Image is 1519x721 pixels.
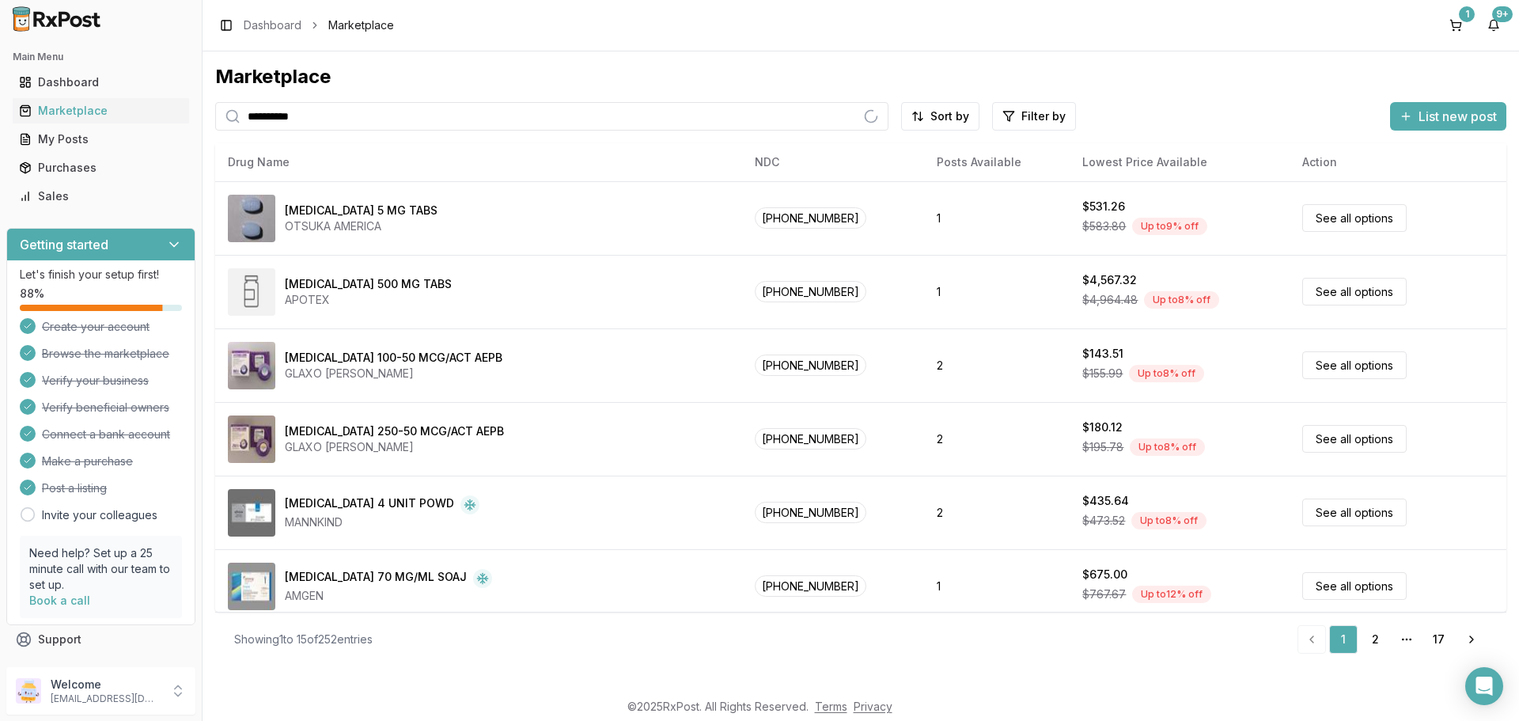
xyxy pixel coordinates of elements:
[285,203,438,218] div: [MEDICAL_DATA] 5 MG TABS
[930,108,969,124] span: Sort by
[285,292,452,308] div: APOTEX
[285,495,454,514] div: [MEDICAL_DATA] 4 UNIT POWD
[1459,6,1475,22] div: 1
[215,64,1506,89] div: Marketplace
[1082,567,1127,582] div: $675.00
[29,594,90,607] a: Book a call
[228,195,275,242] img: Abilify 5 MG TABS
[6,98,195,123] button: Marketplace
[755,575,866,597] span: [PHONE_NUMBER]
[924,143,1070,181] th: Posts Available
[755,502,866,523] span: [PHONE_NUMBER]
[6,127,195,152] button: My Posts
[1302,499,1407,526] a: See all options
[285,569,467,588] div: [MEDICAL_DATA] 70 MG/ML SOAJ
[42,346,169,362] span: Browse the marketplace
[1302,204,1407,232] a: See all options
[328,17,394,33] span: Marketplace
[13,68,189,97] a: Dashboard
[1130,438,1205,456] div: Up to 8 % off
[815,700,847,713] a: Terms
[901,102,979,131] button: Sort by
[924,402,1070,476] td: 2
[1082,439,1123,455] span: $195.78
[1481,13,1506,38] button: 9+
[42,373,149,389] span: Verify your business
[42,507,157,523] a: Invite your colleagues
[6,70,195,95] button: Dashboard
[755,355,866,376] span: [PHONE_NUMBER]
[1492,6,1513,22] div: 9+
[20,235,108,254] h3: Getting started
[29,545,172,593] p: Need help? Set up a 25 minute call with our team to set up.
[1329,625,1358,654] a: 1
[19,74,183,90] div: Dashboard
[13,182,189,211] a: Sales
[1082,419,1123,435] div: $180.12
[19,160,183,176] div: Purchases
[285,423,504,439] div: [MEDICAL_DATA] 250-50 MCG/ACT AEPB
[1082,586,1126,602] span: $767.67
[924,255,1070,328] td: 1
[6,184,195,209] button: Sales
[234,632,373,647] div: Showing 1 to 15 of 252 entries
[285,366,502,381] div: GLAXO [PERSON_NAME]
[1131,512,1206,529] div: Up to 8 % off
[992,102,1076,131] button: Filter by
[1144,291,1219,309] div: Up to 8 % off
[42,319,150,335] span: Create your account
[1070,143,1290,181] th: Lowest Price Available
[6,625,195,654] button: Support
[854,700,892,713] a: Privacy
[20,286,44,302] span: 88 %
[924,476,1070,549] td: 2
[1424,625,1453,654] a: 17
[755,281,866,302] span: [PHONE_NUMBER]
[1082,272,1137,288] div: $4,567.32
[6,155,195,180] button: Purchases
[13,97,189,125] a: Marketplace
[1419,107,1497,126] span: List new post
[924,328,1070,402] td: 2
[42,453,133,469] span: Make a purchase
[13,154,189,182] a: Purchases
[924,549,1070,623] td: 1
[1465,667,1503,705] div: Open Intercom Messenger
[1132,218,1207,235] div: Up to 9 % off
[285,350,502,366] div: [MEDICAL_DATA] 100-50 MCG/ACT AEPB
[1021,108,1066,124] span: Filter by
[1302,278,1407,305] a: See all options
[1361,625,1389,654] a: 2
[19,103,183,119] div: Marketplace
[1082,493,1129,509] div: $435.64
[755,207,866,229] span: [PHONE_NUMBER]
[1082,366,1123,381] span: $155.99
[6,6,108,32] img: RxPost Logo
[13,51,189,63] h2: Main Menu
[924,181,1070,255] td: 1
[755,428,866,450] span: [PHONE_NUMBER]
[1082,199,1125,214] div: $531.26
[285,218,438,234] div: OTSUKA AMERICA
[244,17,394,33] nav: breadcrumb
[1302,572,1407,600] a: See all options
[285,514,479,530] div: MANNKIND
[51,677,161,693] p: Welcome
[1082,513,1125,529] span: $473.52
[16,678,41,704] img: User avatar
[285,276,452,292] div: [MEDICAL_DATA] 500 MG TABS
[1443,13,1468,38] button: 1
[1129,365,1204,382] div: Up to 8 % off
[228,268,275,316] img: Abiraterone Acetate 500 MG TABS
[1290,143,1506,181] th: Action
[6,654,195,682] button: Feedback
[1390,102,1506,131] button: List new post
[42,427,170,442] span: Connect a bank account
[285,439,504,455] div: GLAXO [PERSON_NAME]
[228,489,275,537] img: Afrezza 4 UNIT POWD
[228,563,275,610] img: Aimovig 70 MG/ML SOAJ
[19,188,183,204] div: Sales
[1082,292,1138,308] span: $4,964.48
[1456,625,1487,654] a: Go to next page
